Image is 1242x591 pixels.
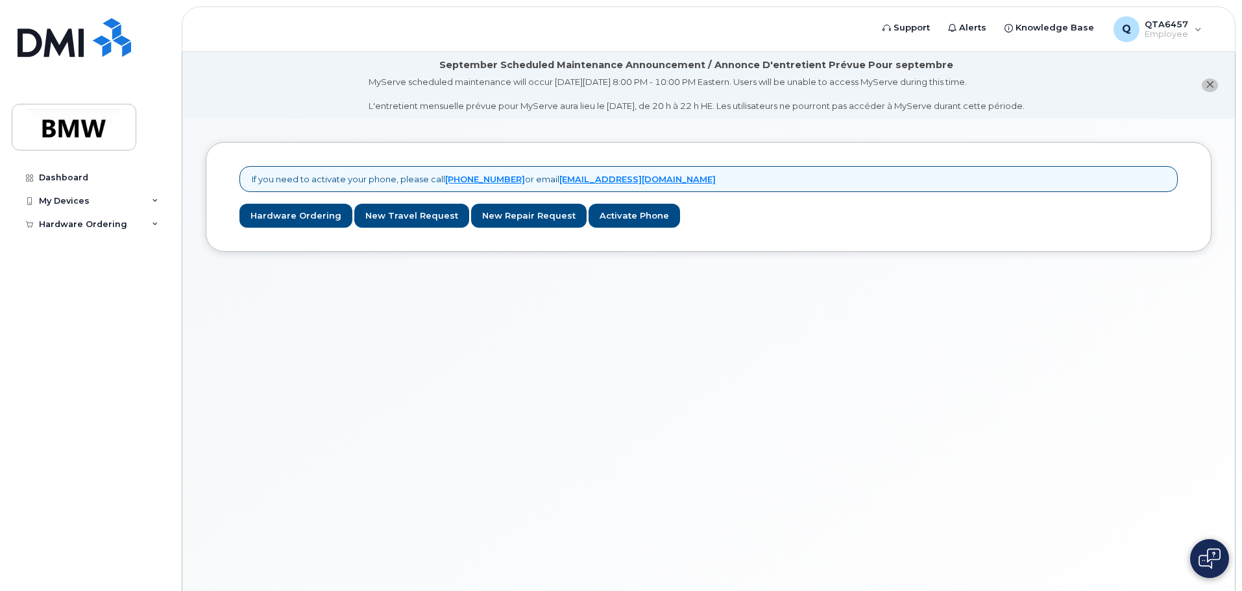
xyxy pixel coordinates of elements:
a: Hardware Ordering [239,204,352,228]
div: MyServe scheduled maintenance will occur [DATE][DATE] 8:00 PM - 10:00 PM Eastern. Users will be u... [369,76,1025,112]
a: New Repair Request [471,204,587,228]
button: close notification [1202,78,1218,92]
a: Activate Phone [589,204,680,228]
p: If you need to activate your phone, please call or email [252,173,716,186]
div: September Scheduled Maintenance Announcement / Annonce D'entretient Prévue Pour septembre [439,58,953,72]
img: Open chat [1199,548,1221,569]
a: [PHONE_NUMBER] [445,174,525,184]
a: New Travel Request [354,204,469,228]
a: [EMAIL_ADDRESS][DOMAIN_NAME] [559,174,716,184]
